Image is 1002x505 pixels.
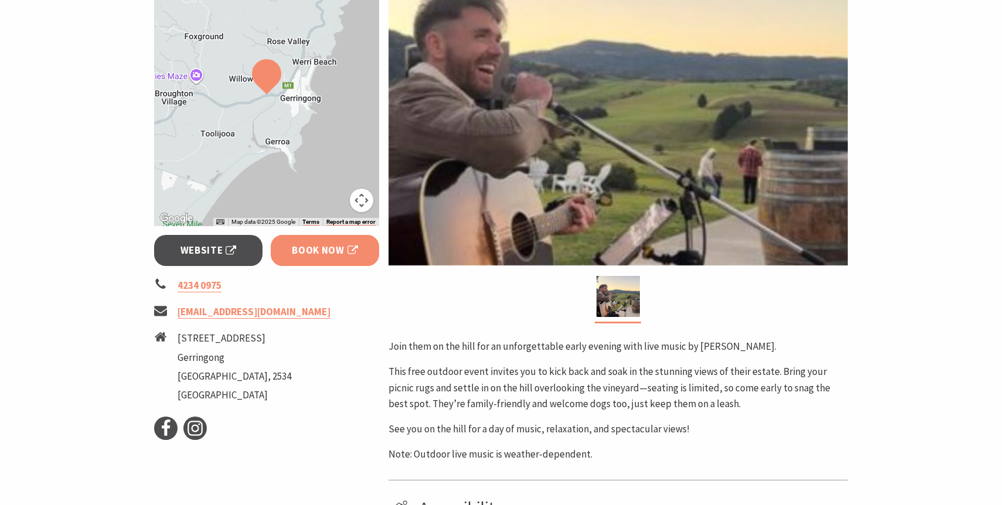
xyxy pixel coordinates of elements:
a: [EMAIL_ADDRESS][DOMAIN_NAME] [178,305,330,319]
p: This free outdoor event invites you to kick back and soak in the stunning views of their estate. ... [388,364,848,412]
a: Book Now [271,235,379,266]
span: Website [180,243,237,258]
button: Map camera controls [350,189,373,212]
a: Website [154,235,263,266]
p: See you on the hill for a day of music, relaxation, and spectacular views! [388,421,848,437]
p: Note: Outdoor live music is weather-dependent. [388,446,848,462]
a: Terms (opens in new tab) [302,219,319,226]
a: Report a map error [326,219,376,226]
li: Gerringong [178,350,291,366]
li: [GEOGRAPHIC_DATA] [178,387,291,403]
span: Book Now [292,243,358,258]
li: [STREET_ADDRESS] [178,330,291,346]
p: Join them on the hill for an unforgettable early evening with live music by [PERSON_NAME]. [388,339,848,354]
span: Map data ©2025 Google [231,219,295,225]
li: [GEOGRAPHIC_DATA], 2534 [178,368,291,384]
a: 4234 0975 [178,279,221,292]
img: James Burton [597,276,640,317]
a: Open this area in Google Maps (opens a new window) [157,211,196,226]
img: Google [157,211,196,226]
button: Keyboard shortcuts [216,218,224,226]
